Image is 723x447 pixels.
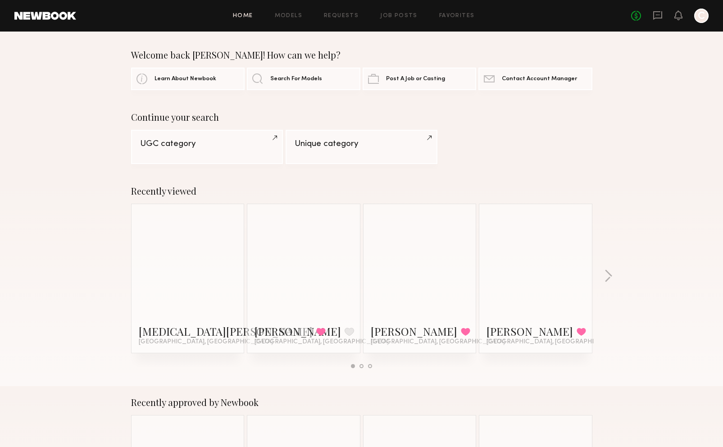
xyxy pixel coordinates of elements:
[247,68,360,90] a: Search For Models
[155,76,216,82] span: Learn About Newbook
[255,338,389,346] span: [GEOGRAPHIC_DATA], [GEOGRAPHIC_DATA]
[131,68,245,90] a: Learn About Newbook
[363,68,476,90] a: Post A Job or Casting
[380,13,418,19] a: Job Posts
[131,50,592,60] div: Welcome back [PERSON_NAME]! How can we help?
[131,130,283,164] a: UGC category
[386,76,445,82] span: Post A Job or Casting
[139,338,273,346] span: [GEOGRAPHIC_DATA], [GEOGRAPHIC_DATA]
[255,324,341,338] a: [PERSON_NAME]
[439,13,475,19] a: Favorites
[275,13,302,19] a: Models
[131,186,592,196] div: Recently viewed
[140,140,274,148] div: UGC category
[131,397,592,408] div: Recently approved by Newbook
[694,9,709,23] a: C
[233,13,253,19] a: Home
[270,76,322,82] span: Search For Models
[487,324,573,338] a: [PERSON_NAME]
[371,338,505,346] span: [GEOGRAPHIC_DATA], [GEOGRAPHIC_DATA]
[478,68,592,90] a: Contact Account Manager
[487,338,621,346] span: [GEOGRAPHIC_DATA], [GEOGRAPHIC_DATA]
[371,324,457,338] a: [PERSON_NAME]
[139,324,313,338] a: [MEDICAL_DATA][PERSON_NAME]
[131,112,592,123] div: Continue your search
[324,13,359,19] a: Requests
[502,76,577,82] span: Contact Account Manager
[295,140,428,148] div: Unique category
[286,130,437,164] a: Unique category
